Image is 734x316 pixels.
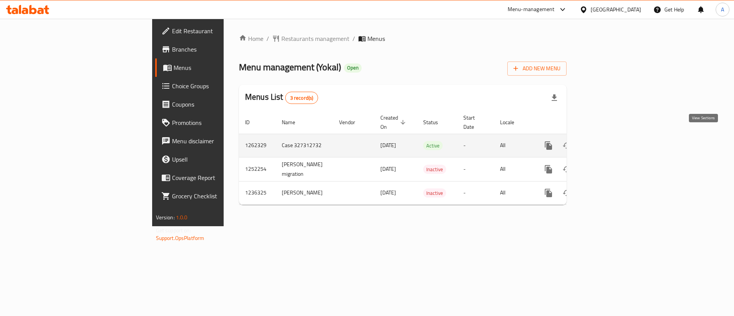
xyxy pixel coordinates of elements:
div: [GEOGRAPHIC_DATA] [591,5,641,14]
span: Status [423,118,448,127]
h2: Menus List [245,91,318,104]
td: All [494,157,533,181]
span: Coupons [172,100,269,109]
span: Grocery Checklist [172,191,269,201]
a: Promotions [155,113,275,132]
span: Edit Restaurant [172,26,269,36]
span: Open [344,65,362,71]
span: Restaurants management [281,34,349,43]
td: All [494,134,533,157]
td: All [494,181,533,204]
a: Menus [155,58,275,77]
span: Version: [156,212,175,222]
td: [PERSON_NAME] migration [276,157,333,181]
button: Change Status [558,184,576,202]
div: Open [344,63,362,73]
span: Inactive [423,165,446,174]
table: enhanced table [239,111,619,205]
span: Menus [174,63,269,72]
span: Menus [367,34,385,43]
span: Start Date [463,113,485,131]
button: Change Status [558,136,576,155]
span: Get support on: [156,225,191,235]
li: / [352,34,355,43]
span: Coverage Report [172,173,269,182]
span: [DATE] [380,188,396,198]
span: 1.0.0 [176,212,188,222]
a: Edit Restaurant [155,22,275,40]
a: Upsell [155,150,275,169]
div: Total records count [285,92,318,104]
a: Choice Groups [155,77,275,95]
span: Locale [500,118,524,127]
span: Name [282,118,305,127]
span: Menu disclaimer [172,136,269,146]
button: more [539,136,558,155]
span: [DATE] [380,164,396,174]
span: Branches [172,45,269,54]
button: Add New Menu [507,62,567,76]
span: Created On [380,113,408,131]
span: Active [423,141,443,150]
span: [DATE] [380,140,396,150]
span: Upsell [172,155,269,164]
th: Actions [533,111,619,134]
span: Inactive [423,189,446,198]
a: Support.OpsPlatform [156,233,205,243]
span: 3 record(s) [286,94,318,102]
span: Menu management ( Yokal ) [239,58,341,76]
span: Vendor [339,118,365,127]
td: Case 327312732 [276,134,333,157]
a: Branches [155,40,275,58]
a: Coupons [155,95,275,113]
td: [PERSON_NAME] [276,181,333,204]
span: Add New Menu [513,64,560,73]
a: Coverage Report [155,169,275,187]
span: Choice Groups [172,81,269,91]
span: Promotions [172,118,269,127]
div: Export file [545,89,563,107]
td: - [457,157,494,181]
td: - [457,134,494,157]
button: more [539,184,558,202]
button: more [539,160,558,178]
a: Menu disclaimer [155,132,275,150]
a: Restaurants management [272,34,349,43]
div: Menu-management [508,5,555,14]
td: - [457,181,494,204]
span: A [721,5,724,14]
span: ID [245,118,260,127]
nav: breadcrumb [239,34,567,43]
button: Change Status [558,160,576,178]
a: Grocery Checklist [155,187,275,205]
